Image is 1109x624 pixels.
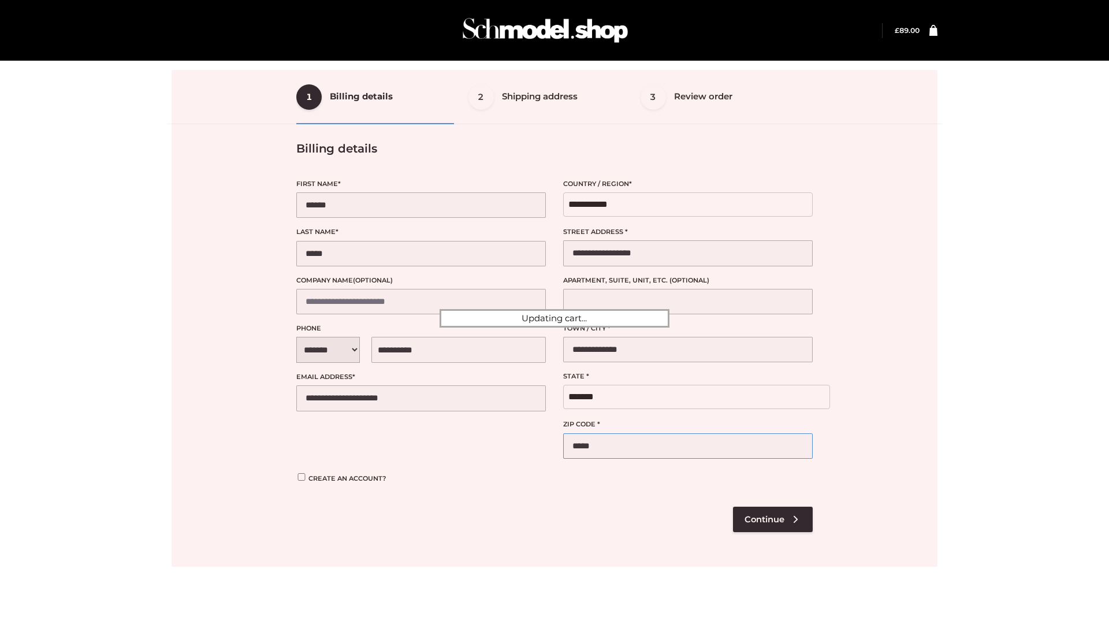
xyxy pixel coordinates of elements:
img: Schmodel Admin 964 [459,8,632,53]
bdi: 89.00 [895,26,920,35]
a: £89.00 [895,26,920,35]
span: £ [895,26,899,35]
div: Updating cart... [440,309,669,328]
